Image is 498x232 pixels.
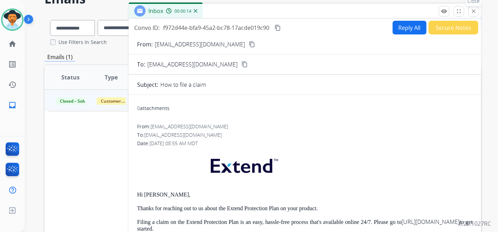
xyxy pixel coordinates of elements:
mat-icon: fullscreen [456,8,462,14]
span: Inbox [148,7,163,15]
mat-icon: home [8,40,17,48]
p: Hi [PERSON_NAME], [137,192,473,198]
span: [EMAIL_ADDRESS][DOMAIN_NAME] [150,123,228,130]
p: Convo ID: [134,24,160,32]
p: Thanks for reaching out to us about the Extend Protection Plan on your product. [137,205,473,212]
span: 00:00:14 [174,8,191,14]
span: Status [61,73,80,82]
img: extend.png [202,150,285,178]
p: 0.20.1027RC [459,219,491,228]
mat-icon: inbox [8,101,17,109]
p: From: [137,40,153,49]
mat-icon: content_copy [249,41,255,47]
mat-icon: content_copy [241,61,248,67]
p: How to file a claim [160,80,206,89]
mat-icon: history [8,80,17,89]
mat-icon: list_alt [8,60,17,69]
span: [EMAIL_ADDRESS][DOMAIN_NAME] [147,60,238,69]
label: Use Filters In Search [59,39,107,46]
img: avatar [2,10,22,30]
button: Reply All [393,21,426,34]
button: Close [468,6,479,17]
a: [URL][DOMAIN_NAME] [401,218,460,226]
mat-icon: close [471,8,477,14]
p: [EMAIL_ADDRESS][DOMAIN_NAME] [155,40,245,49]
div: To: [137,131,473,138]
div: Date: [137,140,473,147]
span: [DATE] 08:55 AM MDT [149,140,198,147]
p: To: [137,60,145,69]
div: From: [137,123,473,130]
div: attachments [137,105,170,112]
mat-icon: content_copy [275,25,281,31]
p: Emails (1) [44,53,75,62]
mat-icon: remove_red_eye [441,8,447,14]
span: Type [105,73,118,82]
span: [EMAIL_ADDRESS][DOMAIN_NAME] [144,131,222,138]
span: Closed – Solved [56,97,95,105]
span: 0 [137,105,140,111]
span: Customer Support [97,97,142,105]
button: Secure Notes [429,21,478,34]
p: Subject: [137,80,158,89]
span: f972d44e-bfa9-45a2-bc78-17acde019c90 [163,24,269,32]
